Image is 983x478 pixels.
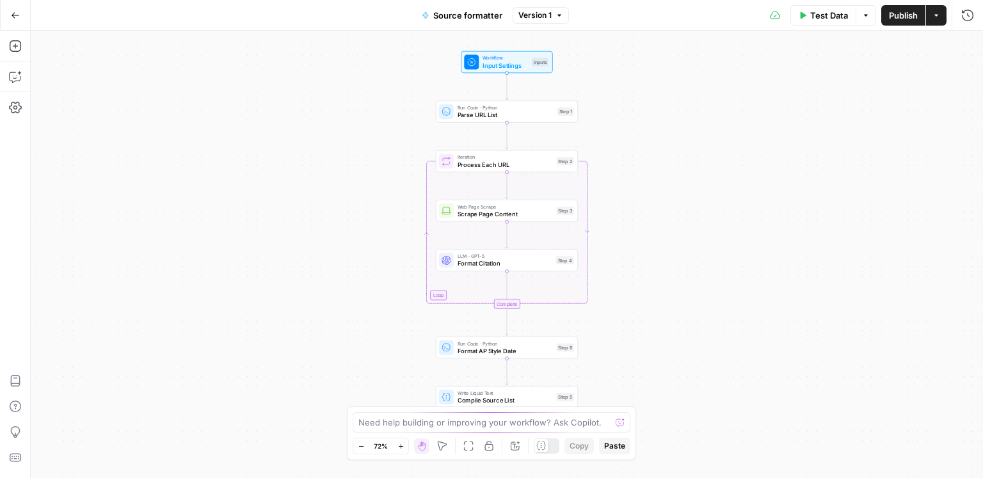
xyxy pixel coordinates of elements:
div: Run Code · PythonFormat AP Style DateStep 6 [436,337,578,358]
div: Step 5 [556,393,573,401]
button: Test Data [790,5,856,26]
span: Test Data [810,9,848,22]
button: Copy [564,438,594,454]
div: WorkflowInput SettingsInputs [436,51,578,73]
span: Input Settings [483,61,528,70]
span: Paste [604,440,625,452]
span: Run Code · Python [458,104,554,111]
span: 72% [374,441,388,451]
span: Write Liquid Text [458,389,553,396]
g: Edge from step_6 to step_5 [506,358,508,385]
div: Write Liquid TextCompile Source ListStep 5 [436,386,578,408]
div: Web Page ScrapeScrape Page ContentStep 3 [436,200,578,221]
span: Version 1 [518,10,552,21]
g: Edge from step_2-iteration-end to step_6 [506,309,508,336]
div: Step 4 [556,256,574,264]
span: Format AP Style Date [458,346,553,355]
g: Edge from step_2 to step_3 [506,172,508,199]
g: Edge from start to step_1 [506,73,508,100]
span: Process Each URL [458,160,553,169]
g: Edge from step_3 to step_4 [506,221,508,248]
div: LLM · GPT-5Format CitationStep 4 [436,250,578,271]
span: Scrape Page Content [458,209,553,218]
div: Inputs [532,58,549,67]
span: Run Code · Python [458,340,553,347]
span: Iteration [458,154,553,161]
div: Complete [436,299,578,309]
button: Paste [599,438,630,454]
span: Parse URL List [458,110,554,119]
div: Complete [494,299,520,309]
div: Step 3 [556,207,573,215]
span: LLM · GPT-5 [458,253,552,260]
span: Copy [570,440,589,452]
g: Edge from step_1 to step_2 [506,122,508,149]
span: Web Page Scrape [458,203,553,210]
button: Publish [881,5,925,26]
span: Compile Source List [458,395,553,404]
div: Step 6 [556,344,573,352]
div: Step 1 [557,108,574,116]
div: Run Code · PythonParse URL ListStep 1 [436,100,578,122]
span: Source formatter [433,9,502,22]
button: Version 1 [513,7,569,24]
button: Source formatter [414,5,510,26]
span: Format Citation [458,259,552,268]
div: LoopIterationProcess Each URLStep 2 [436,150,578,172]
span: Publish [889,9,918,22]
div: Step 2 [556,157,573,165]
span: Workflow [483,54,528,61]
